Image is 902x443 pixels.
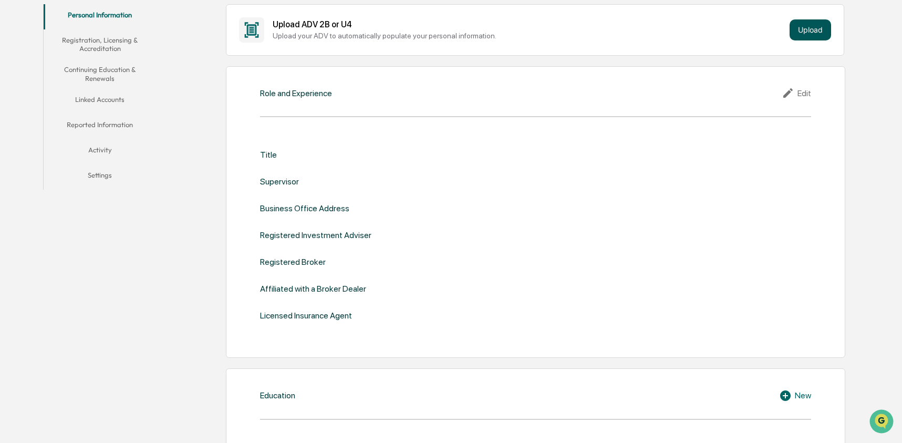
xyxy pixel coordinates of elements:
[44,114,157,139] button: Reported Information
[260,150,277,160] div: Title
[790,19,831,40] button: Upload
[868,408,897,437] iframe: Open customer support
[179,84,191,96] button: Start new chat
[11,22,191,39] p: How can we help?
[260,257,326,267] div: Registered Broker
[44,164,157,190] button: Settings
[6,128,72,147] a: 🖐️Preclearance
[11,153,19,162] div: 🔎
[44,59,157,89] button: Continuing Education & Renewals
[6,148,70,167] a: 🔎Data Lookup
[87,132,130,143] span: Attestations
[36,91,133,99] div: We're available if you need us!
[72,128,134,147] a: 🗄️Attestations
[273,19,785,29] div: Upload ADV 2B or U4
[11,133,19,142] div: 🖐️
[260,390,295,400] div: Education
[21,132,68,143] span: Preclearance
[260,311,352,321] div: Licensed Insurance Agent
[105,178,127,186] span: Pylon
[782,87,811,99] div: Edit
[44,89,157,114] button: Linked Accounts
[273,32,785,40] div: Upload your ADV to automatically populate your personal information.
[44,4,157,29] button: Personal Information
[260,88,332,98] div: Role and Experience
[779,389,811,402] div: New
[260,203,349,213] div: Business Office Address
[11,80,29,99] img: 1746055101610-c473b297-6a78-478c-a979-82029cc54cd1
[260,230,371,240] div: Registered Investment Adviser
[21,152,66,163] span: Data Lookup
[36,80,172,91] div: Start new chat
[260,284,366,294] div: Affiliated with a Broker Dealer
[76,133,85,142] div: 🗄️
[44,4,157,190] div: secondary tabs example
[44,29,157,59] button: Registration, Licensing & Accreditation
[44,139,157,164] button: Activity
[74,178,127,186] a: Powered byPylon
[260,177,299,187] div: Supervisor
